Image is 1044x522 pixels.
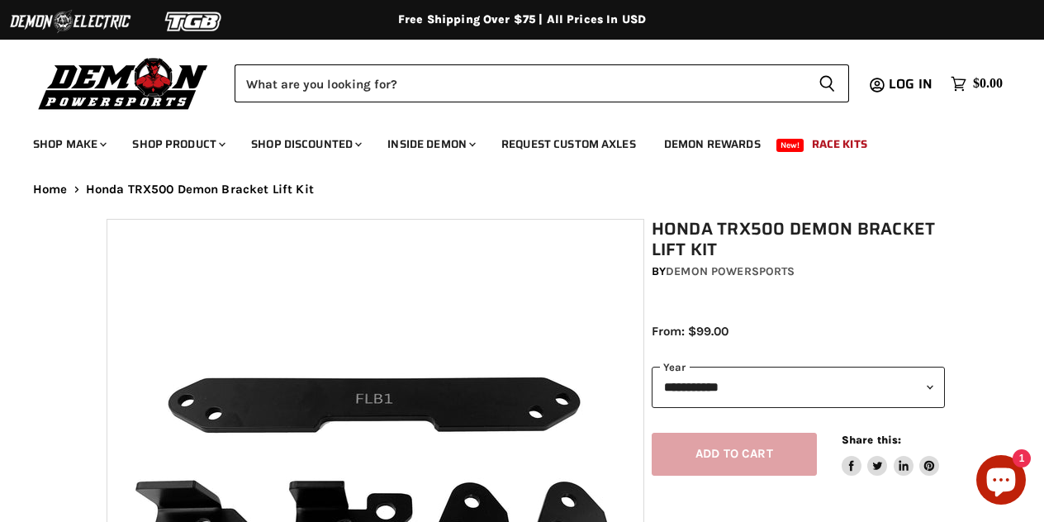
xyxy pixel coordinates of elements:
a: Log in [881,77,942,92]
button: Search [805,64,849,102]
span: Honda TRX500 Demon Bracket Lift Kit [86,183,314,197]
inbox-online-store-chat: Shopify online store chat [971,455,1031,509]
span: Log in [889,74,932,94]
a: Demon Rewards [652,127,773,161]
a: $0.00 [942,72,1011,96]
a: Shop Product [120,127,235,161]
input: Search [235,64,805,102]
a: Race Kits [800,127,880,161]
span: From: $99.00 [652,324,728,339]
select: year [652,367,945,407]
span: $0.00 [973,76,1003,92]
h1: Honda TRX500 Demon Bracket Lift Kit [652,219,945,260]
aside: Share this: [842,433,940,477]
img: Demon Electric Logo 2 [8,6,132,37]
a: Request Custom Axles [489,127,648,161]
span: Share this: [842,434,901,446]
img: TGB Logo 2 [132,6,256,37]
a: Shop Make [21,127,116,161]
form: Product [235,64,849,102]
a: Shop Discounted [239,127,372,161]
img: Demon Powersports [33,54,214,112]
ul: Main menu [21,121,999,161]
a: Home [33,183,68,197]
span: New! [776,139,804,152]
a: Inside Demon [375,127,486,161]
a: Demon Powersports [666,264,795,278]
div: by [652,263,945,281]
